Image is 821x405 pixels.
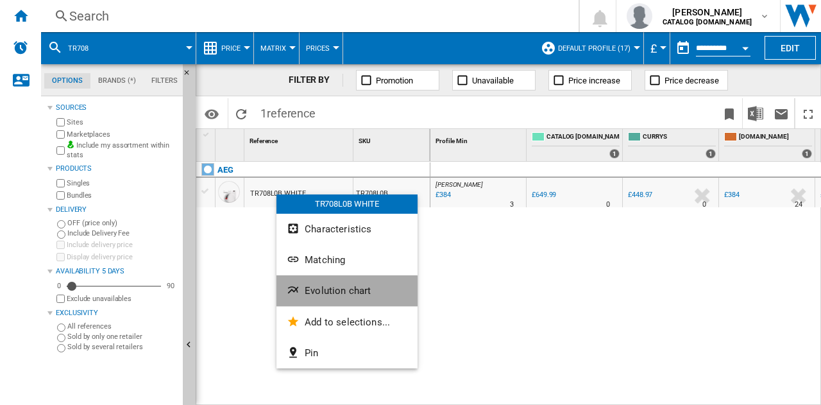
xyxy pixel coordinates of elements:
span: Add to selections... [305,316,390,328]
button: Pin... [276,338,418,368]
span: Pin [305,347,318,359]
span: Evolution chart [305,285,371,297]
button: Add to selections... [276,307,418,338]
span: Matching [305,254,345,266]
span: Characteristics [305,223,371,235]
button: Matching [276,245,418,275]
button: Evolution chart [276,275,418,306]
div: TR708L0B WHITE [276,194,418,214]
button: Characteristics [276,214,418,245]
